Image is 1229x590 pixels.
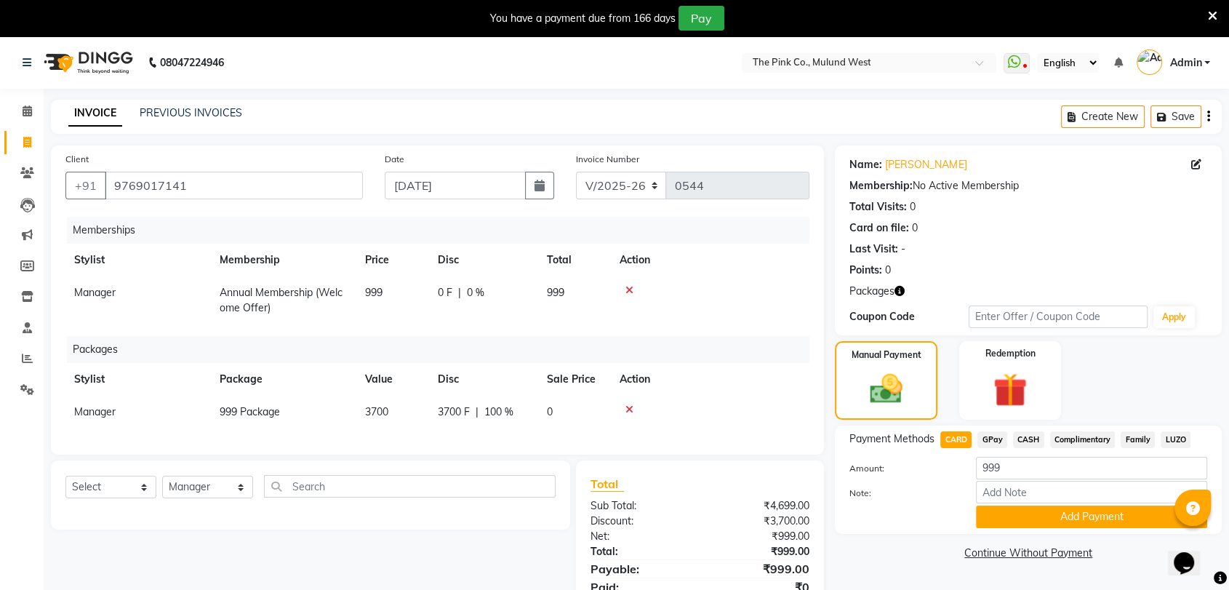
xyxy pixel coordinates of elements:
[65,244,211,276] th: Stylist
[538,363,611,396] th: Sale Price
[969,306,1148,328] input: Enter Offer / Coupon Code
[547,405,553,418] span: 0
[65,172,106,199] button: +91
[1150,105,1201,128] button: Save
[976,506,1207,528] button: Add Payment
[438,285,452,300] span: 0 F
[65,363,211,396] th: Stylist
[1050,431,1116,448] span: Complimentary
[211,244,356,276] th: Membership
[1153,306,1195,328] button: Apply
[490,11,676,26] div: You have a payment due from 166 days
[849,157,882,172] div: Name:
[849,178,913,194] div: Membership:
[429,244,538,276] th: Disc
[1161,431,1190,448] span: LUZO
[849,263,882,278] div: Points:
[356,363,429,396] th: Value
[1169,55,1201,71] span: Admin
[65,153,89,166] label: Client
[700,544,821,559] div: ₹999.00
[1168,532,1214,575] iframe: chat widget
[700,498,821,514] div: ₹4,699.00
[885,157,966,172] a: [PERSON_NAME]
[438,404,470,420] span: 3700 F
[1061,105,1145,128] button: Create New
[700,514,821,529] div: ₹3,700.00
[838,487,965,500] label: Note:
[365,405,388,418] span: 3700
[940,431,972,448] span: CARD
[160,42,224,83] b: 08047224946
[211,363,356,396] th: Package
[982,369,1037,411] img: _gift.svg
[611,244,809,276] th: Action
[849,220,909,236] div: Card on file:
[1137,49,1162,75] img: Admin
[910,199,916,215] div: 0
[976,457,1207,479] input: Amount
[611,363,809,396] th: Action
[912,220,918,236] div: 0
[140,106,242,119] a: PREVIOUS INVOICES
[849,178,1207,194] div: No Active Membership
[385,153,404,166] label: Date
[1121,431,1155,448] span: Family
[580,544,700,559] div: Total:
[849,242,898,257] div: Last Visit:
[476,404,479,420] span: |
[849,431,934,447] span: Payment Methods
[580,560,700,578] div: Payable:
[74,405,116,418] span: Manager
[429,363,538,396] th: Disc
[356,244,429,276] th: Price
[220,286,343,314] span: Annual Membership (Welcome Offer)
[580,529,700,544] div: Net:
[849,199,907,215] div: Total Visits:
[852,348,921,362] label: Manual Payment
[849,284,894,299] span: Packages
[591,477,624,492] span: Total
[860,370,912,407] img: _cash.svg
[467,285,484,300] span: 0 %
[458,285,461,300] span: |
[700,560,821,578] div: ₹999.00
[264,475,556,498] input: Search
[885,263,891,278] div: 0
[105,172,363,199] input: Search by Name/Mobile/Email/Code
[547,286,564,299] span: 999
[484,404,513,420] span: 100 %
[849,309,969,324] div: Coupon Code
[580,498,700,514] div: Sub Total:
[838,462,965,475] label: Amount:
[74,286,116,299] span: Manager
[365,286,383,299] span: 999
[976,481,1207,503] input: Add Note
[700,529,821,544] div: ₹999.00
[68,100,122,127] a: INVOICE
[580,514,700,529] div: Discount:
[985,347,1035,360] label: Redemption
[67,217,820,244] div: Memberships
[901,242,905,257] div: -
[67,336,820,363] div: Packages
[678,6,724,31] button: Pay
[37,42,137,83] img: logo
[838,546,1219,561] a: Continue Without Payment
[538,244,611,276] th: Total
[1013,431,1044,448] span: CASH
[220,405,280,418] span: 999 Package
[576,153,639,166] label: Invoice Number
[977,431,1007,448] span: GPay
